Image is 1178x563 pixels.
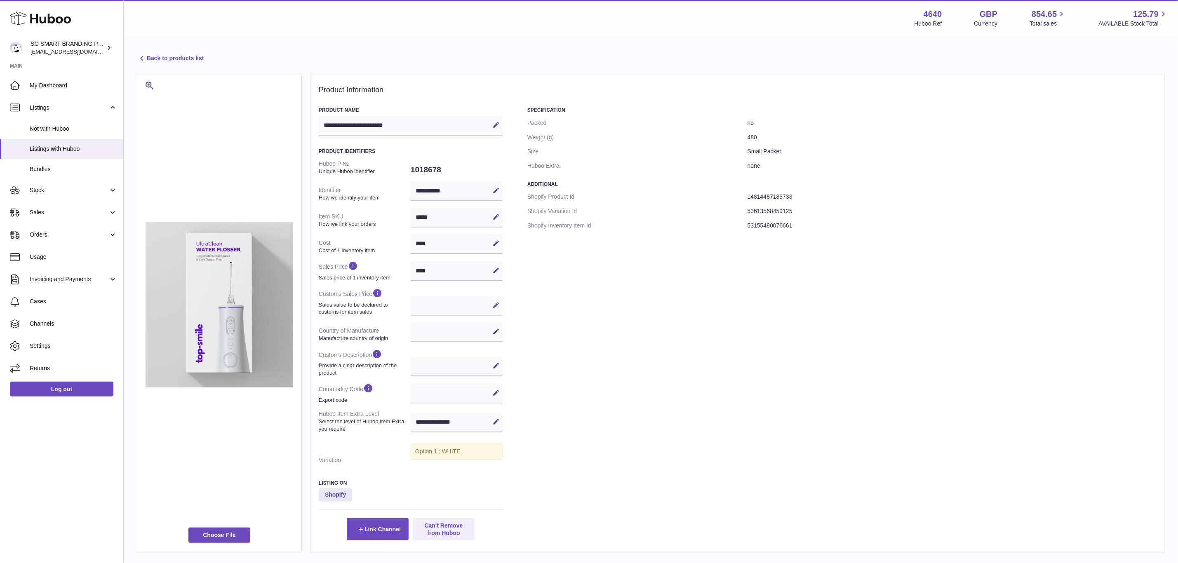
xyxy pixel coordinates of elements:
dt: Packed [527,116,748,130]
button: Link Channel [347,518,409,540]
h2: Product Information [319,86,1156,95]
strong: 4640 [924,9,942,20]
span: My Dashboard [30,82,117,89]
button: Can't Remove from Huboo [413,518,475,540]
dt: Variation [319,453,411,467]
dt: Item SKU [319,209,411,231]
span: Invoicing and Payments [30,275,108,283]
strong: Unique Huboo identifier [319,168,409,175]
span: Total sales [1030,20,1066,28]
dt: Country of Manufacture [319,324,411,345]
dt: Identifier [319,183,411,204]
strong: Sales price of 1 inventory item [319,274,409,281]
dd: none [748,159,1156,173]
dd: 53613568459125 [748,204,1156,218]
h3: Additional [527,181,1156,188]
dd: 1018678 [411,161,503,178]
strong: Shopify [319,488,352,502]
dd: no [748,116,1156,130]
span: Orders [30,231,108,239]
strong: Manufacture country of origin [319,335,409,342]
a: Back to products list [137,54,204,63]
span: Channels [30,320,117,328]
dt: Shopify Product Id [527,190,748,204]
span: Cases [30,298,117,305]
div: Huboo Ref [915,20,942,28]
img: 46401730973709.png [146,222,293,387]
span: Listings with Huboo [30,145,117,153]
a: Log out [10,382,113,396]
a: 854.65 Total sales [1030,9,1066,28]
dt: Size [527,144,748,159]
dt: Customs Description [319,345,411,380]
dd: 14814487183733 [748,190,1156,204]
strong: Cost of 1 inventory item [319,247,409,254]
span: Returns [30,364,117,372]
dt: Commodity Code [319,380,411,407]
strong: Select the level of Huboo Item Extra you require [319,418,409,432]
dt: Shopify Variation Id [527,204,748,218]
span: Listings [30,104,108,112]
span: Sales [30,209,108,216]
dd: 53155480076661 [748,218,1156,233]
dd: Small Packet [748,144,1156,159]
span: 854.65 [1032,9,1057,20]
dt: Huboo Extra [527,159,748,173]
span: AVAILABLE Stock Total [1098,20,1168,28]
dt: Huboo Item Extra Level [319,407,411,436]
h3: Product Identifiers [319,148,503,155]
span: Bundles [30,165,117,173]
strong: How we link your orders [319,221,409,228]
h3: Listing On [319,480,503,486]
strong: How we identify your item [319,194,409,202]
dt: Huboo P № [319,157,411,178]
dt: Sales Price [319,257,411,284]
span: Choose File [188,528,250,542]
span: [EMAIL_ADDRESS][DOMAIN_NAME] [31,48,121,55]
span: Stock [30,186,108,194]
dt: Shopify Inventory Item Id [527,218,748,233]
div: Currency [974,20,998,28]
strong: GBP [980,9,997,20]
img: internalAdmin-4640@internal.huboo.com [10,42,22,54]
dt: Cost [319,236,411,257]
span: Not with Huboo [30,125,117,133]
span: Settings [30,342,117,350]
strong: Export code [319,396,409,404]
a: 125.79 AVAILABLE Stock Total [1098,9,1168,28]
span: Usage [30,253,117,261]
dt: Weight (g) [527,130,748,145]
h3: Product Name [319,107,503,113]
span: 125.79 [1133,9,1159,20]
strong: Provide a clear description of the product [319,362,409,376]
dt: Customs Sales Price [319,284,411,319]
div: SG SMART BRANDING PTE. LTD. [31,40,105,56]
strong: Sales value to be declared to customs for item sales [319,301,409,316]
dd: 480 [748,130,1156,145]
div: Option 1 : WHITE [411,443,503,460]
h3: Specification [527,107,1156,113]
